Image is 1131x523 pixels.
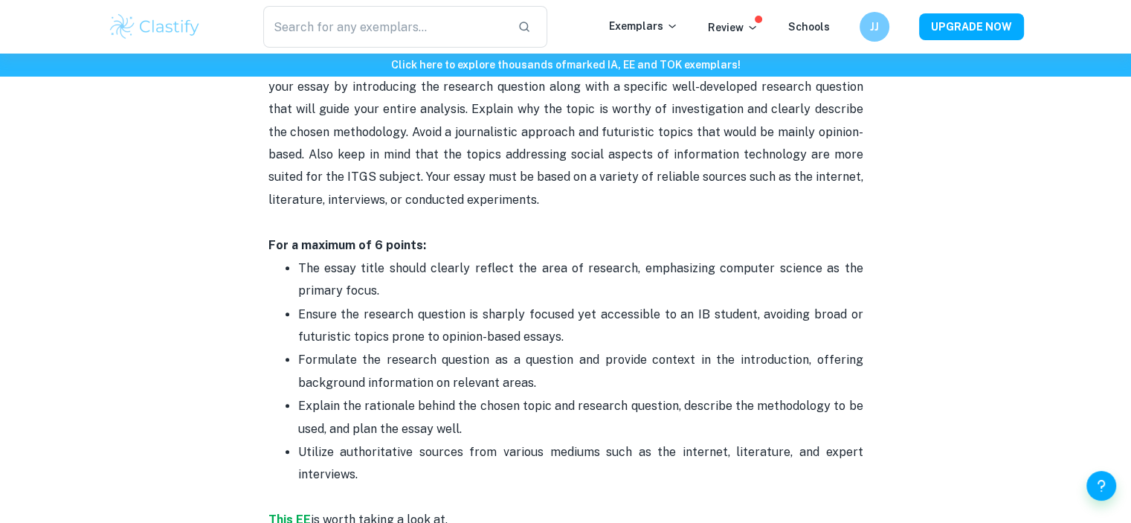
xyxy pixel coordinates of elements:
p: Review [708,19,758,36]
strong: For a maximum of 6 points: [268,238,426,252]
button: UPGRADE NOW [919,13,1024,40]
p: Formulate the research question as a question and provide context in the introduction, offering b... [298,349,863,394]
button: Help and Feedback [1086,471,1116,501]
img: Clastify logo [108,12,202,42]
a: Schools [788,21,830,33]
p: Exemplars [609,18,678,34]
button: JJ [860,12,889,42]
h6: Click here to explore thousands of marked IA, EE and TOK exemplars ! [3,57,1128,73]
input: Search for any exemplars... [263,6,506,48]
h6: JJ [866,19,883,35]
p: Ensure the research question is sharply focused yet accessible to an IB student, avoiding broad o... [298,304,863,349]
p: Utilize authoritative sources from various mediums such as the internet, literature, and expert i... [298,441,863,487]
p: The essay title should clearly reflect the area of research, emphasizing computer science as the ... [298,257,863,303]
p: Explain the rationale behind the chosen topic and research question, describe the methodology to ... [298,395,863,440]
p: The most important aspects of this criterion are Begin your essay by introducing the research que... [268,53,863,257]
